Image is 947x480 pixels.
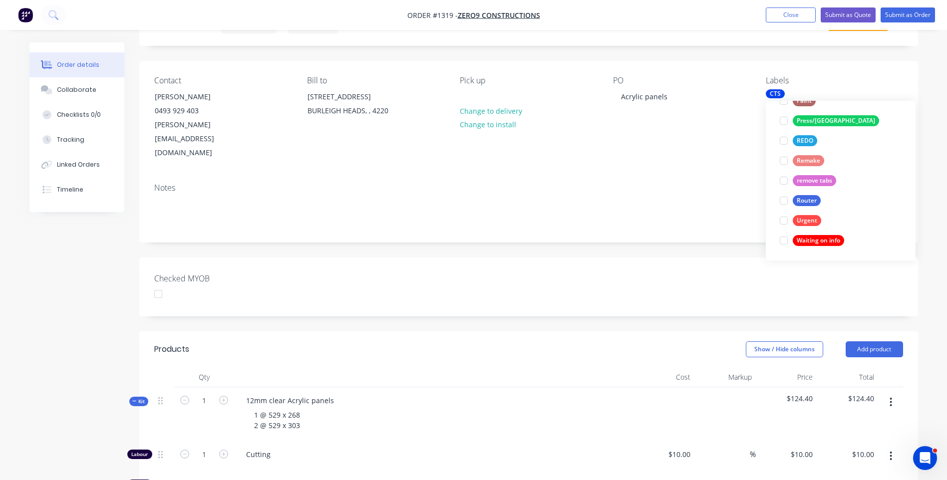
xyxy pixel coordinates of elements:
[154,343,189,355] div: Products
[454,118,521,131] button: Change to install
[18,7,33,22] img: Factory
[29,77,124,102] button: Collaborate
[154,183,903,193] div: Notes
[127,450,152,459] div: Labour
[776,154,828,168] button: Remake
[246,408,308,433] div: 1 @ 529 x 268 2 @ 529 x 303
[793,175,836,186] div: remove tabs
[29,52,124,77] button: Order details
[793,155,824,166] div: Remake
[308,90,390,104] div: [STREET_ADDRESS]
[913,446,937,470] iframe: Intercom live chat
[821,393,874,404] span: $124.40
[793,95,816,106] div: Paint
[613,76,750,85] div: PO
[776,114,883,128] button: Press/[GEOGRAPHIC_DATA]
[57,110,101,119] div: Checklists 0/0
[846,341,903,357] button: Add product
[776,194,825,208] button: Router
[756,367,817,387] div: Price
[154,272,279,284] label: Checked MYOB
[57,135,84,144] div: Tracking
[458,10,540,20] a: Zero9 Constructions
[613,89,675,104] div: Acrylic panels
[308,104,390,118] div: BURLEIGH HEADS, , 4220
[760,393,813,404] span: $124.40
[454,104,527,117] button: Change to delivery
[299,89,399,121] div: [STREET_ADDRESS]BURLEIGH HEADS, , 4220
[57,85,96,94] div: Collaborate
[694,367,756,387] div: Markup
[155,118,238,160] div: [PERSON_NAME][EMAIL_ADDRESS][DOMAIN_NAME]
[793,235,844,246] div: Waiting on info
[776,134,821,148] button: REDO
[817,367,878,387] div: Total
[246,449,630,460] span: Cutting
[776,94,820,108] button: Paint
[460,76,597,85] div: Pick up
[746,341,823,357] button: Show / Hide columns
[750,449,756,460] span: %
[793,195,821,206] div: Router
[29,127,124,152] button: Tracking
[633,367,695,387] div: Cost
[146,89,246,160] div: [PERSON_NAME]0493 929 403[PERSON_NAME][EMAIL_ADDRESS][DOMAIN_NAME]
[407,10,458,20] span: Order #1319 -
[57,185,83,194] div: Timeline
[793,215,821,226] div: Urgent
[793,135,817,146] div: REDO
[776,234,848,247] button: Waiting on info
[29,177,124,202] button: Timeline
[132,398,145,405] span: Kit
[307,76,444,85] div: Bill to
[766,76,903,85] div: Labels
[238,393,342,408] div: 12mm clear Acrylic panels
[776,214,825,228] button: Urgent
[154,76,291,85] div: Contact
[174,367,234,387] div: Qty
[766,7,816,22] button: Close
[766,89,785,98] div: CTS
[793,115,879,126] div: Press/[GEOGRAPHIC_DATA]
[821,7,876,22] button: Submit as Quote
[776,174,840,188] button: remove tabs
[57,60,99,69] div: Order details
[57,160,100,169] div: Linked Orders
[129,397,148,406] div: Kit
[155,90,238,104] div: [PERSON_NAME]
[155,104,238,118] div: 0493 929 403
[29,102,124,127] button: Checklists 0/0
[881,7,935,22] button: Submit as Order
[29,152,124,177] button: Linked Orders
